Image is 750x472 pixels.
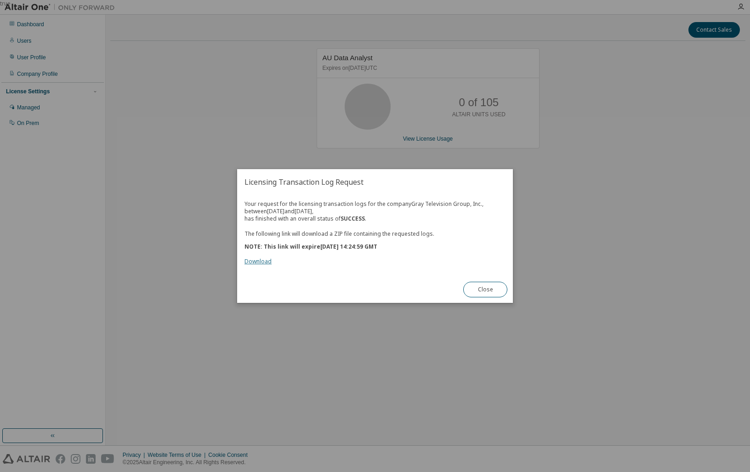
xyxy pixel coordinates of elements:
[244,230,506,238] p: The following link will download a ZIP file containing the requested logs.
[244,243,377,250] b: NOTE: This link will expire [DATE] 14:24:59 GMT
[244,257,272,265] a: Download
[237,169,513,195] h2: Licensing Transaction Log Request
[244,200,506,265] div: Your request for the licensing transaction logs for the company Gray Television Group, Inc. , bet...
[341,215,365,222] b: SUCCESS
[463,282,507,297] button: Close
